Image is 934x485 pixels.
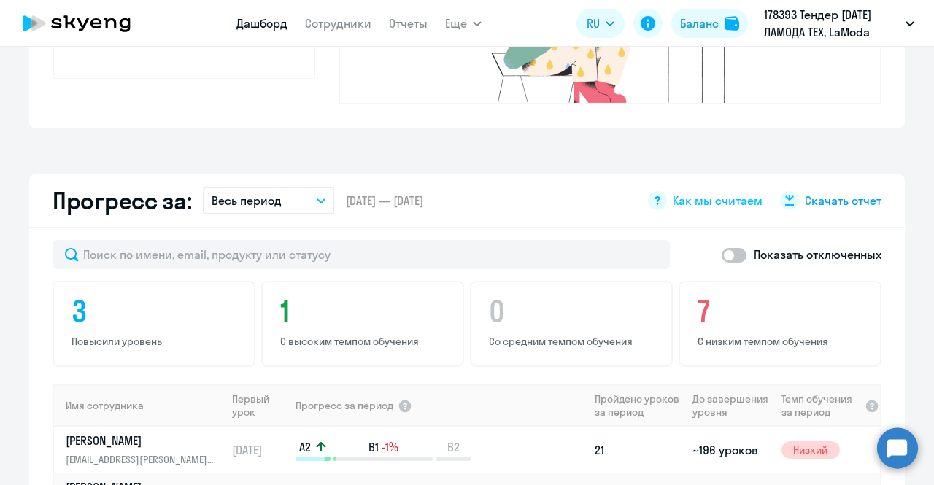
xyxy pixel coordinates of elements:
[589,384,687,427] th: Пройдено уроков за период
[725,16,739,31] img: balance
[280,335,449,348] p: С высоким темпом обучения
[587,15,600,32] span: RU
[445,15,467,32] span: Ещё
[72,335,241,348] p: Повысили уровень
[781,392,860,419] span: Темп обучения за период
[698,335,867,348] p: С низким темпом обучения
[66,451,216,467] p: [EMAIL_ADDRESS][PERSON_NAME][DOMAIN_NAME]
[757,6,922,41] button: 178393 Тендер [DATE] ЛАМОДА ТЕХ, LaModa КУПИШУЗ, ООО
[54,384,226,427] th: Имя сотрудника
[447,439,460,455] span: B2
[671,9,748,38] button: Балансbalance
[53,186,191,215] h2: Прогресс за:
[66,432,216,449] p: [PERSON_NAME]
[389,16,428,31] a: Отчеты
[382,439,398,455] span: -1%
[680,15,719,32] div: Баланс
[212,192,282,209] p: Весь период
[445,9,482,38] button: Ещё
[687,427,775,473] td: ~196 уроков
[72,294,241,329] h4: 3
[226,384,294,427] th: Первый урок
[673,193,763,209] span: Как мы считаем
[346,193,423,209] span: [DATE] — [DATE]
[226,427,294,473] td: [DATE]
[280,294,449,329] h4: 1
[781,441,840,459] span: Низкий
[236,16,287,31] a: Дашборд
[296,399,393,412] span: Прогресс за период
[698,294,867,329] h4: 7
[805,193,881,209] span: Скачать отчет
[368,439,379,455] span: B1
[589,427,687,473] td: 21
[299,439,311,455] span: A2
[764,6,900,41] p: 178393 Тендер [DATE] ЛАМОДА ТЕХ, LaModa КУПИШУЗ, ООО
[687,384,775,427] th: До завершения уровня
[203,187,334,214] button: Весь период
[66,432,225,467] a: [PERSON_NAME][EMAIL_ADDRESS][PERSON_NAME][DOMAIN_NAME]
[754,246,881,263] p: Показать отключенных
[576,9,625,38] button: RU
[53,240,670,269] input: Поиск по имени, email, продукту или статусу
[305,16,371,31] a: Сотрудники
